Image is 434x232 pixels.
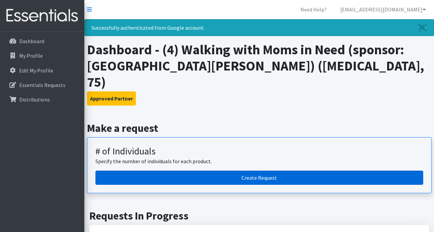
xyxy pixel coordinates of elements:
[3,34,82,48] a: Dashboard
[3,78,82,92] a: Essentials Requests
[87,122,432,135] h2: Make a request
[19,96,50,103] p: Distributions
[19,38,44,45] p: Dashboard
[295,3,332,16] a: Need Help?
[84,19,434,36] div: Successfully authenticated from Google account.
[19,82,65,88] p: Essentials Requests
[3,49,82,62] a: My Profile
[95,146,423,157] h3: # of Individuals
[412,20,434,36] a: Close
[3,93,82,106] a: Distributions
[89,209,429,222] h2: Requests In Progress
[87,91,136,106] button: Approved Partner
[19,67,53,74] p: Edit My Profile
[95,157,423,165] p: Specify the number of individuals for each product.
[3,64,82,77] a: Edit My Profile
[19,52,43,59] p: My Profile
[335,3,431,16] a: [EMAIL_ADDRESS][DOMAIN_NAME]
[87,41,432,90] h1: Dashboard - (4) Walking with Moms in Need (sponsor: [GEOGRAPHIC_DATA][PERSON_NAME]) ([MEDICAL_DAT...
[95,171,423,185] a: Create a request by number of individuals
[3,4,82,27] img: HumanEssentials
